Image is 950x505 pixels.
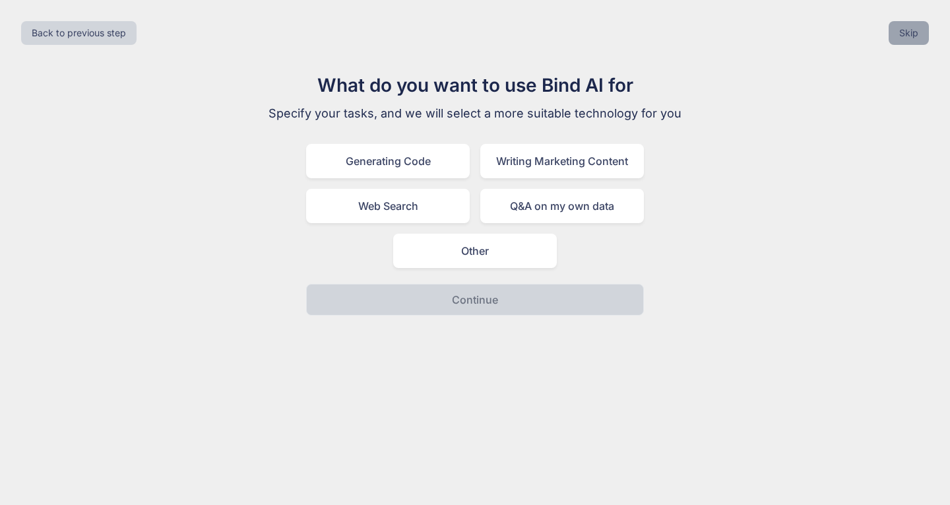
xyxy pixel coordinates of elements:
div: Other [393,234,557,268]
p: Specify your tasks, and we will select a more suitable technology for you [253,104,697,123]
div: Web Search [306,189,470,223]
div: Q&A on my own data [480,189,644,223]
h1: What do you want to use Bind AI for [253,71,697,99]
button: Skip [889,21,929,45]
button: Continue [306,284,644,316]
div: Generating Code [306,144,470,178]
p: Continue [452,292,498,308]
div: Writing Marketing Content [480,144,644,178]
button: Back to previous step [21,21,137,45]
